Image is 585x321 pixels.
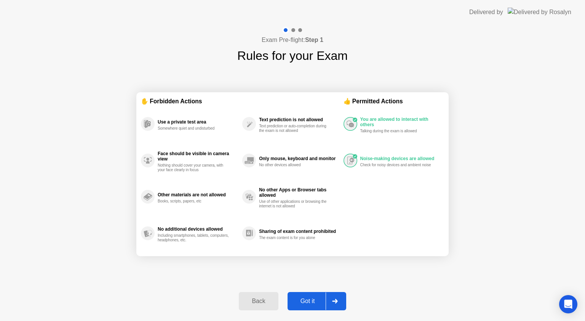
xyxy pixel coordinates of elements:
div: Sharing of exam content prohibited [259,229,339,234]
div: Text prediction or auto-completion during the exam is not allowed [259,124,331,133]
div: Back [241,298,276,305]
div: Open Intercom Messenger [559,295,577,313]
div: Including smartphones, tablets, computers, headphones, etc. [158,233,230,242]
div: Noise-making devices are allowed [360,156,440,161]
div: Delivered by [469,8,503,17]
div: No other Apps or Browser tabs allowed [259,187,339,198]
div: No additional devices allowed [158,226,238,232]
div: Use of other applications or browsing the internet is not allowed [259,199,331,209]
div: Somewhere quiet and undisturbed [158,126,230,131]
div: Books, scripts, papers, etc [158,199,230,204]
div: Face should be visible in camera view [158,151,238,162]
img: Delivered by Rosalyn [508,8,571,16]
div: Text prediction is not allowed [259,117,339,122]
div: Got it [290,298,326,305]
div: Use a private test area [158,119,238,125]
button: Got it [288,292,346,310]
div: 👍 Permitted Actions [344,97,444,106]
div: Talking during the exam is allowed [360,129,432,133]
h1: Rules for your Exam [237,47,348,65]
div: Other materials are not allowed [158,192,238,197]
div: Nothing should cover your camera, with your face clearly in focus [158,163,230,172]
h4: Exam Pre-flight: [262,35,323,45]
div: Only mouse, keyboard and monitor [259,156,339,161]
div: Check for noisy devices and ambient noise [360,163,432,167]
div: No other devices allowed [259,163,331,167]
div: You are allowed to interact with others [360,117,440,127]
b: Step 1 [305,37,323,43]
button: Back [239,292,278,310]
div: ✋ Forbidden Actions [141,97,344,106]
div: The exam content is for you alone [259,236,331,240]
